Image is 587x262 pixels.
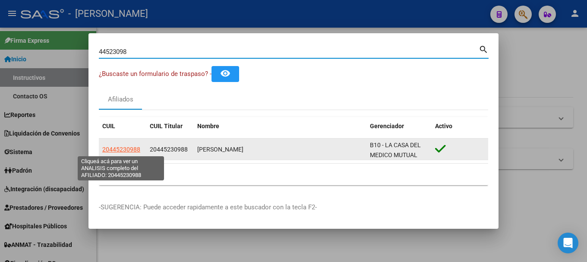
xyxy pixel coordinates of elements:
[435,123,452,129] span: Activo
[194,117,366,136] datatable-header-cell: Nombre
[479,44,489,54] mat-icon: search
[108,95,133,104] div: Afiliados
[99,202,488,212] p: -SUGERENCIA: Puede acceder rapidamente a este buscador con la tecla F2-
[99,117,146,136] datatable-header-cell: CUIL
[146,117,194,136] datatable-header-cell: CUIL Titular
[150,146,188,153] span: 20445230988
[150,123,183,129] span: CUIL Titular
[220,68,230,79] mat-icon: remove_red_eye
[432,117,488,136] datatable-header-cell: Activo
[99,164,488,185] div: 1 total
[197,145,363,155] div: [PERSON_NAME]
[99,70,211,78] span: ¿Buscaste un formulario de traspaso? -
[370,123,404,129] span: Gerenciador
[102,146,140,153] span: 20445230988
[366,117,432,136] datatable-header-cell: Gerenciador
[558,233,578,253] div: Open Intercom Messenger
[102,123,115,129] span: CUIL
[370,142,421,158] span: B10 - LA CASA DEL MEDICO MUTUAL
[197,123,219,129] span: Nombre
